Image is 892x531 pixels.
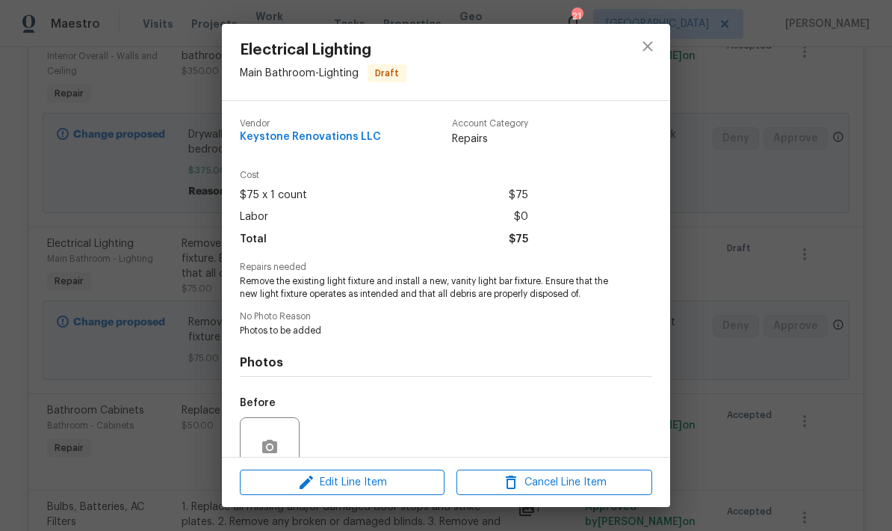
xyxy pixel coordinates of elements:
[240,275,611,301] span: Remove the existing light fixture and install a new, vanity light bar fixture. Ensure that the ne...
[240,119,381,129] span: Vendor
[244,473,440,492] span: Edit Line Item
[240,398,276,408] h5: Before
[572,9,582,24] div: 21
[240,42,406,58] span: Electrical Lighting
[240,355,652,370] h4: Photos
[461,473,648,492] span: Cancel Line Item
[514,206,528,228] span: $0
[452,132,528,147] span: Repairs
[240,206,268,228] span: Labor
[509,229,528,251] span: $75
[509,185,528,206] span: $75
[240,171,528,180] span: Cost
[369,66,405,81] span: Draft
[240,68,359,79] span: Main Bathroom - Lighting
[452,119,528,129] span: Account Category
[240,185,307,206] span: $75 x 1 count
[240,263,652,272] span: Repairs needed
[240,229,267,251] span: Total
[240,312,652,322] span: No Photo Reason
[456,470,652,496] button: Cancel Line Item
[240,325,611,337] span: Photos to be added
[240,132,381,143] span: Keystone Renovations LLC
[240,470,445,496] button: Edit Line Item
[630,28,666,64] button: close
